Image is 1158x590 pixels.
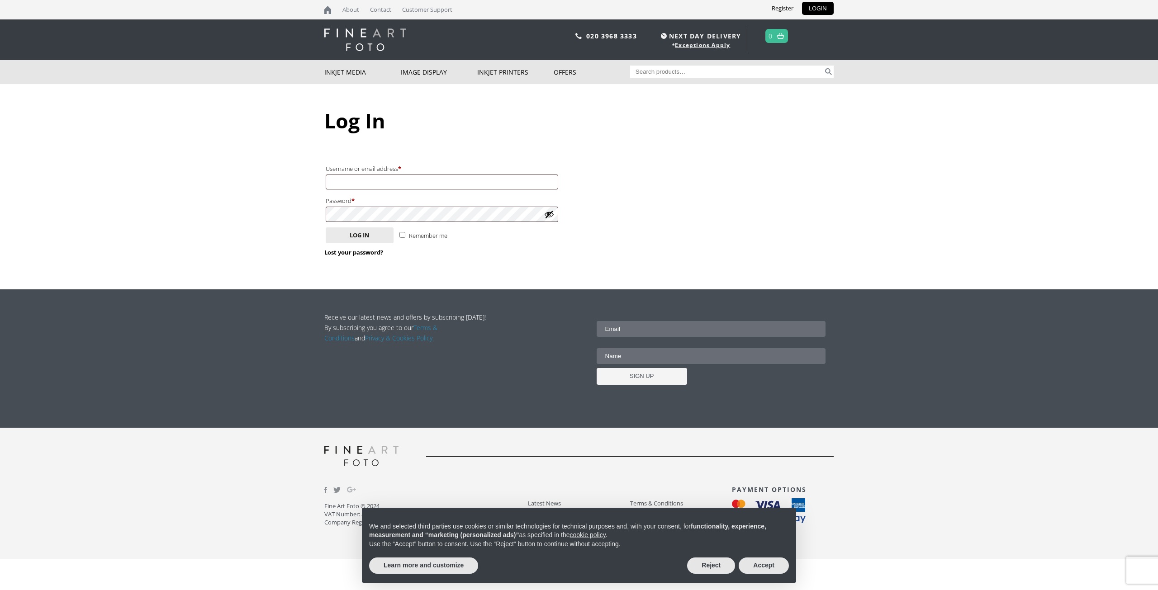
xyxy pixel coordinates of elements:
a: Inkjet Printers [477,60,554,84]
a: Image Display [401,60,477,84]
p: Fine Art Foto © 2024 VAT Number: 839 2616 06 Company Registration Number: 5083485 [324,502,528,526]
a: Terms & Conditions [324,323,437,342]
img: phone.svg [575,33,582,39]
input: Search products… [630,66,824,78]
a: Exceptions Apply [675,41,730,49]
a: Offers [554,60,630,84]
img: payment_options.svg [732,498,806,539]
button: Show password [544,209,554,219]
img: basket.svg [777,33,784,39]
input: Email [597,321,826,337]
img: logo-white.svg [324,28,406,51]
label: Password [326,195,558,207]
button: Reject [687,557,735,574]
button: Search [823,66,834,78]
button: Log in [326,227,394,243]
p: We and selected third parties use cookies or similar technologies for technical purposes and, wit... [369,522,789,540]
img: facebook.svg [324,487,327,493]
p: Use the “Accept” button to consent. Use the “Reject” button to continue without accepting. [369,540,789,549]
a: Terms & Conditions [630,498,732,509]
img: logo-grey.svg [324,446,399,466]
a: 0 [769,29,773,42]
a: Register [765,2,800,15]
input: Name [597,348,826,364]
h1: Log In [324,107,834,134]
a: Latest News [528,498,630,509]
a: Privacy & Cookies Policy. [365,334,434,342]
a: LOGIN [802,2,834,15]
a: 020 3968 3333 [586,32,637,40]
img: time.svg [661,33,667,39]
span: Remember me [409,231,447,240]
a: Lost your password? [324,248,383,256]
button: Accept [739,557,789,574]
span: NEXT DAY DELIVERY [659,31,741,41]
p: Receive our latest news and offers by subscribing [DATE]! By subscribing you agree to our and [324,312,491,343]
input: SIGN UP [597,368,687,385]
img: Google_Plus.svg [347,485,356,494]
strong: functionality, experience, measurement and “marketing (personalized ads)” [369,523,766,539]
a: Inkjet Media [324,60,401,84]
h3: PAYMENT OPTIONS [732,485,834,494]
input: Remember me [399,232,405,238]
a: cookie policy [570,531,606,538]
img: twitter.svg [333,487,341,493]
div: Notice [355,500,803,590]
label: Username or email address [326,163,558,175]
button: Learn more and customize [369,557,478,574]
